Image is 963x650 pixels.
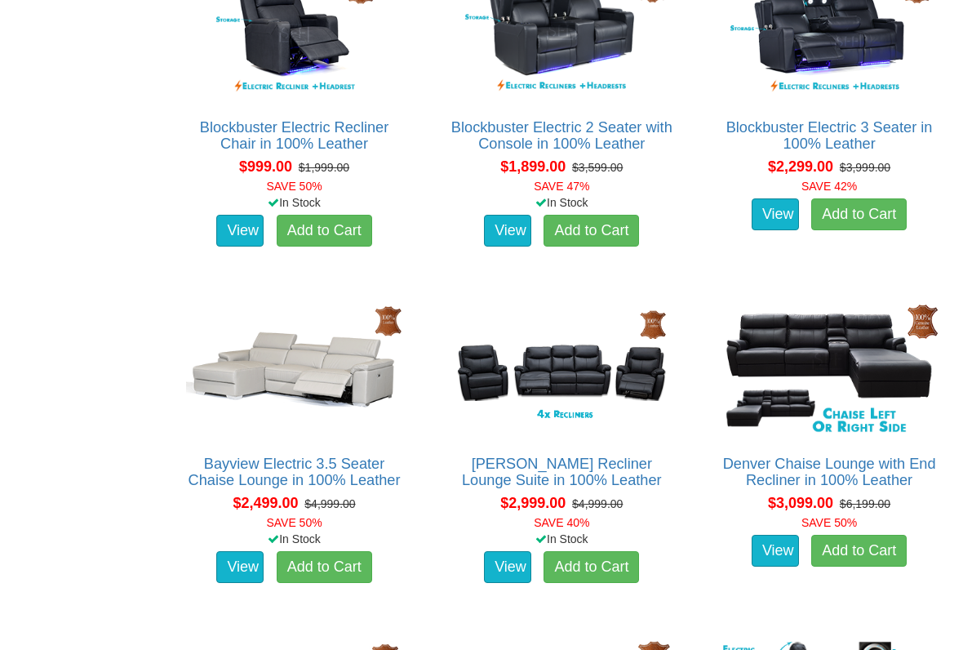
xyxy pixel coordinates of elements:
[534,516,589,529] font: SAVE 40%
[189,456,401,488] a: Bayview Electric 3.5 Seater Chaise Lounge in 100% Leather
[572,161,623,174] del: $3,599.00
[840,497,890,510] del: $6,199.00
[752,535,799,568] a: View
[216,551,264,584] a: View
[723,456,936,488] a: Denver Chaise Lounge with End Recliner in 100% Leather
[266,516,322,529] font: SAVE 50%
[277,551,372,584] a: Add to Cart
[304,497,355,510] del: $4,999.00
[534,180,589,193] font: SAVE 47%
[451,119,672,152] a: Blockbuster Electric 2 Seater with Console in 100% Leather
[484,215,531,247] a: View
[572,497,623,510] del: $4,999.00
[437,531,686,547] div: In Stock
[840,161,890,174] del: $3,999.00
[239,158,292,175] span: $999.00
[216,215,264,247] a: View
[170,194,419,211] div: In Stock
[768,495,833,511] span: $3,099.00
[200,119,388,152] a: Blockbuster Electric Recliner Chair in 100% Leather
[449,301,674,439] img: Maxwell Recliner Lounge Suite in 100% Leather
[299,161,349,174] del: $1,999.00
[811,198,907,231] a: Add to Cart
[500,495,566,511] span: $2,999.00
[437,194,686,211] div: In Stock
[266,180,322,193] font: SAVE 50%
[233,495,298,511] span: $2,499.00
[544,215,639,247] a: Add to Cart
[500,158,566,175] span: $1,899.00
[768,158,833,175] span: $2,299.00
[717,301,942,439] img: Denver Chaise Lounge with End Recliner in 100% Leather
[801,180,857,193] font: SAVE 42%
[811,535,907,568] a: Add to Cart
[462,456,662,488] a: [PERSON_NAME] Recliner Lounge Suite in 100% Leather
[726,119,933,152] a: Blockbuster Electric 3 Seater in 100% Leather
[544,551,639,584] a: Add to Cart
[170,531,419,547] div: In Stock
[801,516,857,529] font: SAVE 50%
[182,301,407,439] img: Bayview Electric 3.5 Seater Chaise Lounge in 100% Leather
[752,198,799,231] a: View
[277,215,372,247] a: Add to Cart
[484,551,531,584] a: View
